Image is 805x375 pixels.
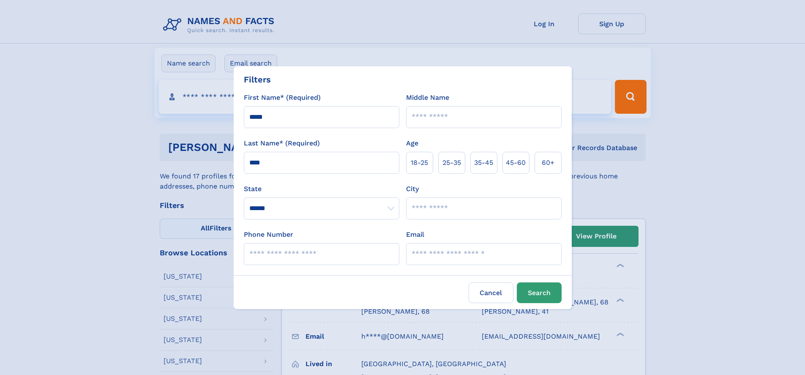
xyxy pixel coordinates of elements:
label: State [244,184,399,194]
span: 35‑45 [474,158,493,168]
span: 18‑25 [411,158,428,168]
label: Last Name* (Required) [244,138,320,148]
label: Phone Number [244,230,293,240]
label: Middle Name [406,93,449,103]
button: Search [517,282,562,303]
label: Email [406,230,424,240]
div: Filters [244,73,271,86]
label: City [406,184,419,194]
label: First Name* (Required) [244,93,321,103]
label: Age [406,138,418,148]
span: 45‑60 [506,158,526,168]
label: Cancel [469,282,513,303]
span: 60+ [542,158,554,168]
span: 25‑35 [442,158,461,168]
